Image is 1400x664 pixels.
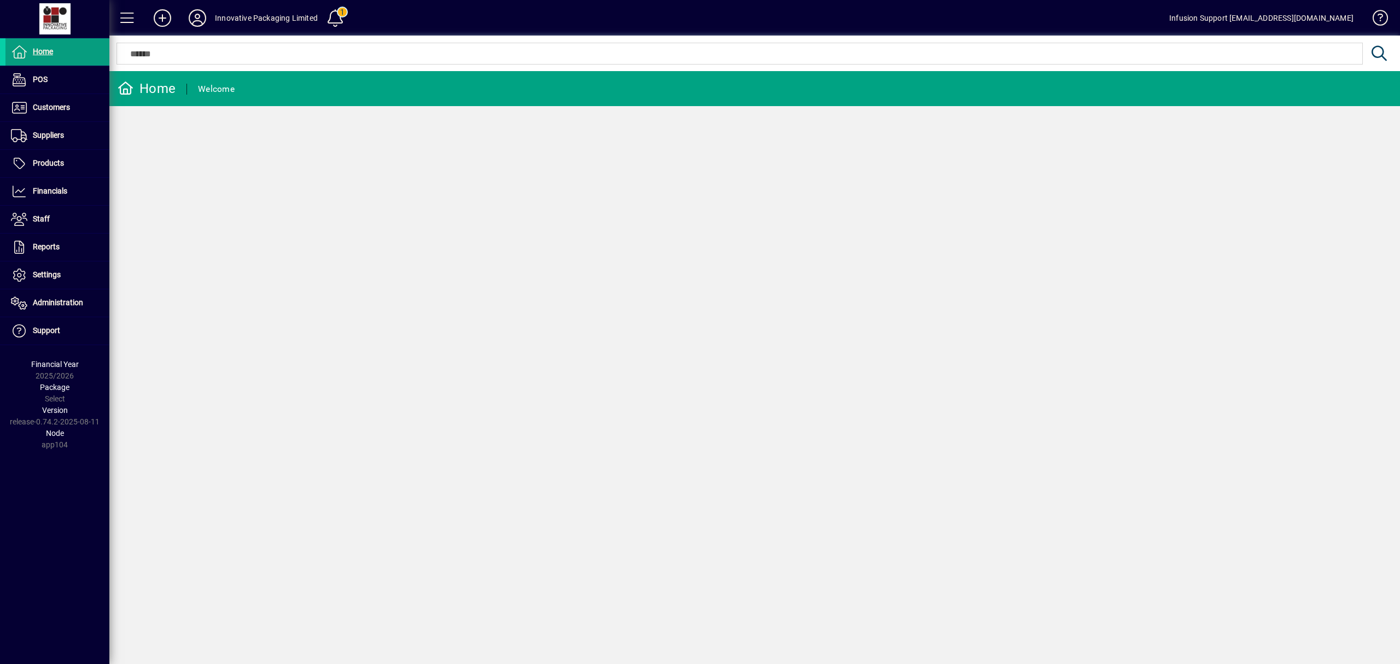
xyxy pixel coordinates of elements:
[118,80,176,97] div: Home
[180,8,215,28] button: Profile
[5,206,109,233] a: Staff
[31,360,79,369] span: Financial Year
[5,261,109,289] a: Settings
[5,122,109,149] a: Suppliers
[5,66,109,94] a: POS
[1169,9,1354,27] div: Infusion Support [EMAIL_ADDRESS][DOMAIN_NAME]
[33,214,50,223] span: Staff
[33,187,67,195] span: Financials
[5,150,109,177] a: Products
[33,131,64,139] span: Suppliers
[215,9,318,27] div: Innovative Packaging Limited
[5,289,109,317] a: Administration
[42,406,68,415] span: Version
[5,317,109,345] a: Support
[5,94,109,121] a: Customers
[5,178,109,205] a: Financials
[1364,2,1386,38] a: Knowledge Base
[33,47,53,56] span: Home
[33,326,60,335] span: Support
[145,8,180,28] button: Add
[46,429,64,438] span: Node
[40,383,69,392] span: Package
[33,75,48,84] span: POS
[33,270,61,279] span: Settings
[33,298,83,307] span: Administration
[33,242,60,251] span: Reports
[5,234,109,261] a: Reports
[198,80,235,98] div: Welcome
[33,103,70,112] span: Customers
[33,159,64,167] span: Products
